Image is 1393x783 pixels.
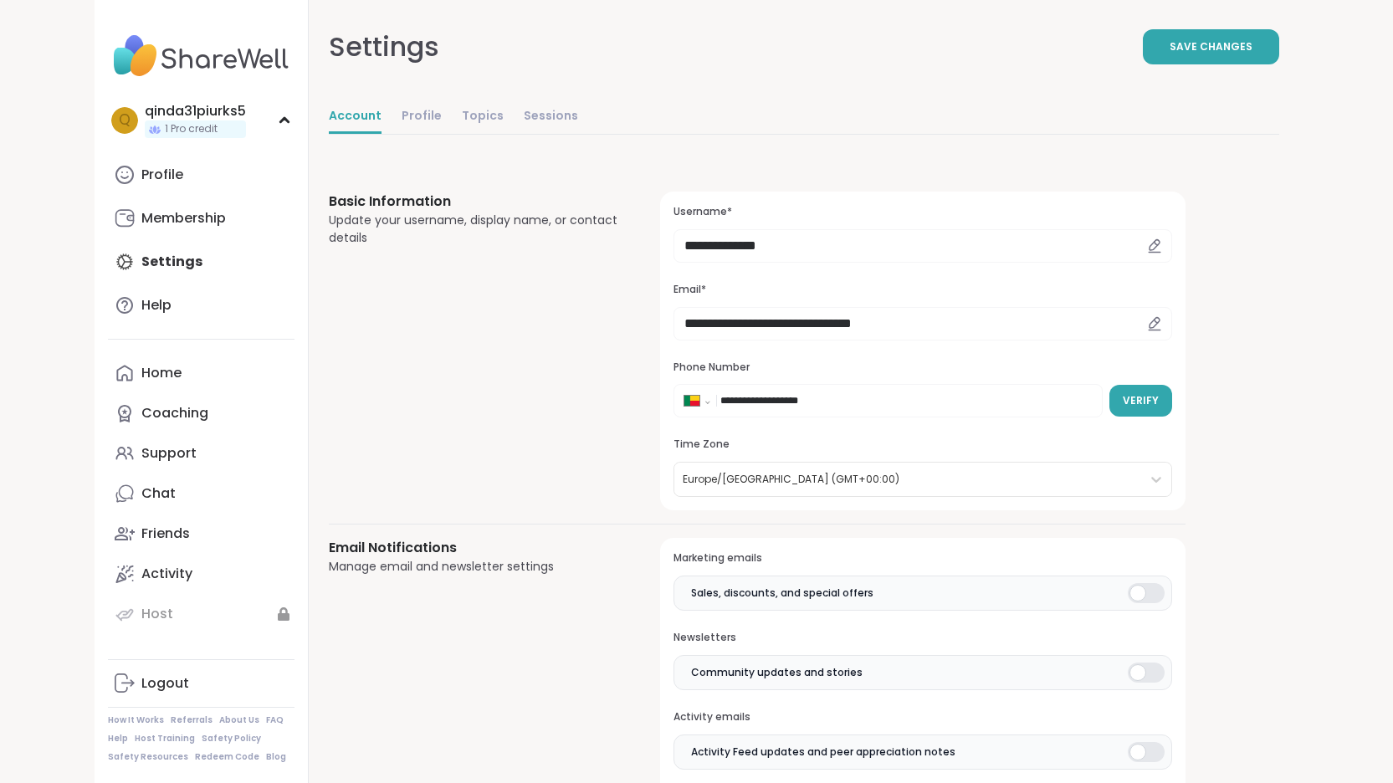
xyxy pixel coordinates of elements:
span: Verify [1123,393,1159,408]
div: Friends [141,525,190,543]
a: Topics [462,100,504,134]
a: Profile [402,100,442,134]
div: Chat [141,484,176,503]
div: Settings [329,27,439,67]
a: FAQ [266,714,284,726]
span: Sales, discounts, and special offers [691,586,873,601]
h3: Email Notifications [329,538,621,558]
div: Activity [141,565,192,583]
h3: Time Zone [673,438,1171,452]
button: Verify [1109,385,1172,417]
div: Help [141,296,172,315]
img: ShareWell Nav Logo [108,27,294,85]
span: Community updates and stories [691,665,863,680]
h3: Phone Number [673,361,1171,375]
a: Membership [108,198,294,238]
div: Logout [141,674,189,693]
h3: Email* [673,283,1171,297]
div: Home [141,364,182,382]
a: Redeem Code [195,751,259,763]
span: q [119,110,131,131]
a: Account [329,100,382,134]
a: Referrals [171,714,213,726]
button: Save Changes [1143,29,1279,64]
div: Coaching [141,404,208,422]
a: How It Works [108,714,164,726]
a: Chat [108,473,294,514]
h3: Activity emails [673,710,1171,724]
div: Membership [141,209,226,228]
h3: Username* [673,205,1171,219]
div: Profile [141,166,183,184]
div: qinda31piurks5 [145,102,246,120]
a: Home [108,353,294,393]
div: Manage email and newsletter settings [329,558,621,576]
a: Help [108,285,294,325]
a: Host [108,594,294,634]
a: Sessions [524,100,578,134]
a: Help [108,733,128,745]
a: Profile [108,155,294,195]
a: Safety Policy [202,733,261,745]
div: Update your username, display name, or contact details [329,212,621,247]
a: Blog [266,751,286,763]
a: Logout [108,663,294,704]
h3: Basic Information [329,192,621,212]
a: Friends [108,514,294,554]
a: Activity [108,554,294,594]
div: Support [141,444,197,463]
a: About Us [219,714,259,726]
span: Save Changes [1170,39,1252,54]
span: 1 Pro credit [165,122,218,136]
h3: Newsletters [673,631,1171,645]
a: Safety Resources [108,751,188,763]
a: Host Training [135,733,195,745]
div: Host [141,605,173,623]
span: Activity Feed updates and peer appreciation notes [691,745,955,760]
a: Support [108,433,294,473]
h3: Marketing emails [673,551,1171,565]
a: Coaching [108,393,294,433]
